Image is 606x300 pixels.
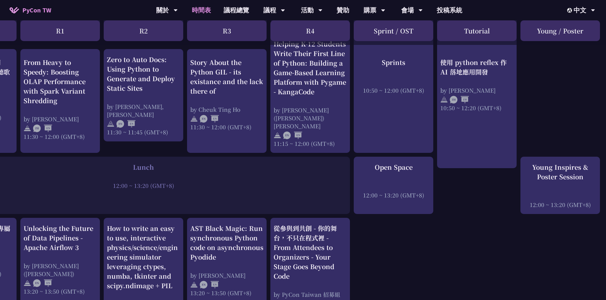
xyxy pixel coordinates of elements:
div: by [PERSON_NAME] [190,271,263,279]
div: 10:50 ~ 12:20 (GMT+8) [440,104,513,111]
img: svg+xml;base64,PHN2ZyB4bWxucz0iaHR0cDovL3d3dy53My5vcmcvMjAwMC9zdmciIHdpZHRoPSIyNCIgaGVpZ2h0PSIyNC... [24,125,31,132]
img: svg+xml;base64,PHN2ZyB4bWxucz0iaHR0cDovL3d3dy53My5vcmcvMjAwMC9zdmciIHdpZHRoPSIyNCIgaGVpZ2h0PSIyNC... [274,132,281,139]
div: Zero to Auto Docs: Using Python to Generate and Deploy Static Sites [107,55,180,93]
img: svg+xml;base64,PHN2ZyB4bWxucz0iaHR0cDovL3d3dy53My5vcmcvMjAwMC9zdmciIHdpZHRoPSIyNCIgaGVpZ2h0PSIyNC... [107,120,115,128]
div: Unlocking the Future of Data Pipelines - Apache Airflow 3 [24,224,97,252]
img: ZHEN.371966e.svg [33,125,52,132]
div: 11:30 ~ 11:45 (GMT+8) [107,128,180,136]
div: by [PERSON_NAME] ([PERSON_NAME]) [PERSON_NAME] [274,106,347,130]
div: by [PERSON_NAME] [440,86,513,94]
a: Story About the Python GIL - its existance and the lack there of by Cheuk Ting Ho 11:30 ~ 12:00 (... [190,55,263,147]
div: Sprints [357,57,430,67]
img: ENEN.5a408d1.svg [200,115,219,123]
a: Open Space 12:00 ~ 13:20 (GMT+8) [357,162,430,209]
img: ENEN.5a408d1.svg [200,281,219,289]
div: 12:00 ~ 13:20 (GMT+8) [524,201,597,209]
div: Sprint / OST [354,20,433,41]
div: R3 [187,20,267,41]
div: From Heavy to Speedy: Boosting OLAP Performance with Spark Variant Shredding [24,57,97,105]
div: Story About the Python GIL - its existance and the lack there of [190,57,263,96]
a: Helping K-12 Students Write Their First Line of Python: Building a Game-Based Learning Platform w... [274,39,347,147]
div: by [PERSON_NAME], [PERSON_NAME] [107,103,180,118]
img: Locale Icon [567,8,574,13]
div: 10:50 ~ 12:00 (GMT+8) [357,86,430,94]
div: R4 [270,20,350,41]
a: Young Inspires & Poster Session 12:00 ~ 13:20 (GMT+8) [524,162,597,209]
div: Tutorial [437,20,517,41]
a: From Heavy to Speedy: Boosting OLAP Performance with Spark Variant Shredding by [PERSON_NAME] 11:... [24,55,97,147]
div: Young Inspires & Poster Session [524,162,597,182]
div: 13:20 ~ 13:50 (GMT+8) [190,289,263,297]
a: Zero to Auto Docs: Using Python to Generate and Deploy Static Sites by [PERSON_NAME], [PERSON_NAM... [107,55,180,136]
div: 11:30 ~ 12:00 (GMT+8) [190,123,263,131]
div: by [PERSON_NAME] [24,115,97,123]
div: by [PERSON_NAME] ([PERSON_NAME]) [24,262,97,278]
div: Young / Poster [520,20,600,41]
img: ENEN.5a408d1.svg [116,120,136,128]
div: R2 [104,20,183,41]
div: 從參與到共創 - 你的舞台，不只在程式裡 - From Attendees to Organizers - Your Stage Goes Beyond Code [274,224,347,281]
div: 12:00 ~ 13:20 (GMT+8) [357,191,430,199]
img: svg+xml;base64,PHN2ZyB4bWxucz0iaHR0cDovL3d3dy53My5vcmcvMjAwMC9zdmciIHdpZHRoPSIyNCIgaGVpZ2h0PSIyNC... [24,279,31,287]
div: Helping K-12 Students Write Their First Line of Python: Building a Game-Based Learning Platform w... [274,39,347,96]
div: AST Black Magic: Run synchronous Python code on asynchronous Pyodide [190,224,263,262]
img: ENEN.5a408d1.svg [283,132,302,139]
img: ENEN.5a408d1.svg [33,279,52,287]
img: svg+xml;base64,PHN2ZyB4bWxucz0iaHR0cDovL3d3dy53My5vcmcvMjAwMC9zdmciIHdpZHRoPSIyNCIgaGVpZ2h0PSIyNC... [190,281,198,289]
a: PyCon TW [3,2,58,18]
img: ZHZH.38617ef.svg [450,96,469,104]
div: 13:20 ~ 13:50 (GMT+8) [24,287,97,295]
div: R1 [20,20,100,41]
span: PyCon TW [22,5,51,15]
div: 11:15 ~ 12:00 (GMT+8) [274,139,347,147]
img: svg+xml;base64,PHN2ZyB4bWxucz0iaHR0cDovL3d3dy53My5vcmcvMjAwMC9zdmciIHdpZHRoPSIyNCIgaGVpZ2h0PSIyNC... [190,115,198,123]
img: svg+xml;base64,PHN2ZyB4bWxucz0iaHR0cDovL3d3dy53My5vcmcvMjAwMC9zdmciIHdpZHRoPSIyNCIgaGVpZ2h0PSIyNC... [440,96,448,104]
img: Home icon of PyCon TW 2025 [10,7,19,13]
div: Open Space [357,162,430,172]
div: How to write an easy to use, interactive physics/science/engineering simulator leveraging ctypes,... [107,224,180,290]
div: by PyCon Taiwan 招募組 [274,290,347,298]
div: 11:30 ~ 12:00 (GMT+8) [24,132,97,140]
div: 使用 python reflex 作 AI 落地應用開發 [440,57,513,76]
div: by Cheuk Ting Ho [190,105,263,113]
